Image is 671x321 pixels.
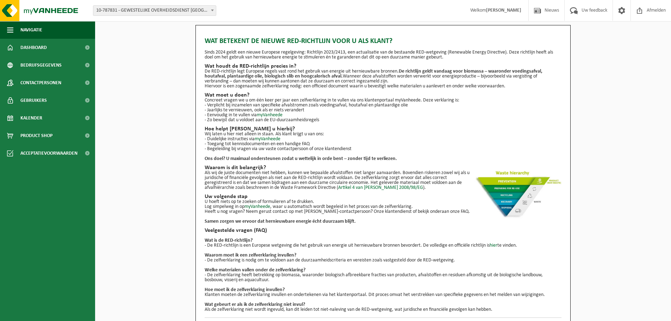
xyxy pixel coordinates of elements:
[20,39,47,56] span: Dashboard
[205,103,561,108] p: - Verplicht bij inzamelen van specifieke afvalstromen zoals voedingsafval, houtafval en plantaard...
[205,113,561,118] p: - Eenvoudig in te vullen via
[20,109,42,127] span: Kalender
[205,243,561,248] p: - De RED-richtlijn is een Europese wetgeving die het gebruik van energie uit hernieuwbare bronnen...
[205,98,561,103] p: Concreet vragen we u om één keer per jaar een zelfverklaring in te vullen via ons klantenportaal ...
[205,156,397,161] strong: Ons doel? U maximaal ondersteunen zodat u wettelijk in orde bent – zonder tijd te verliezen.
[205,199,561,209] p: U hoeft niets op te zoeken of formulieren af te drukken. Log simpelweg in op , waar u automatisch...
[490,243,497,248] a: hier
[205,219,356,224] b: Samen zorgen we ervoor dat hernieuwbare energie écht duurzaam blijft.
[20,144,77,162] span: Acceptatievoorwaarden
[205,258,561,263] p: - De zelfverklaring is nodig om te voldoen aan de duurzaamheidscriteria en vereisten zoals vastge...
[205,287,285,292] b: Hoe moet ik de zelfverklaring invullen?
[20,127,52,144] span: Product Shop
[205,142,561,147] p: - Toegang tot kennisdocumenten en een handige FAQ
[205,132,561,137] p: Wij laten u hier niet alleen in staan. Als klant krijgt u van ons:
[205,108,561,113] p: - Jaarlijks te vernieuwen, ook als er niets verandert
[205,69,542,79] strong: De richtlijn geldt vandaag voor biomassa – waaronder voedingsafval, houtafval, plantaardige olie,...
[205,165,561,171] h2: Waarom is dit belangrijk?
[93,6,216,16] span: 10-787831 - GEWESTELIJKE OVERHEIDSDIENST BRUSSEL (BRUCEFO) - ANDERLECHT
[205,209,561,214] p: Heeft u nog vragen? Neem gerust contact op met [PERSON_NAME]-contactpersoon? Onze klantendienst o...
[205,228,561,233] h2: Veelgestelde vragen (FAQ)
[20,56,62,74] span: Bedrijfsgegevens
[205,118,561,123] p: - Zo bewijst dat u voldoet aan de EU-duurzaamheidsregels
[205,137,561,142] p: - Duidelijke instructies via
[205,69,561,84] p: De RED-richtlijn legt Europese regels vast rond het gebruik van energie uit hernieuwbare bronnen....
[205,273,561,283] p: - De zelfverklaring heeft betrekking op biomassa, waaronder biologisch afbreekbare fracties van p...
[205,171,561,190] p: Als wij de juiste documenten niet hebben, kunnen we bepaalde afvalstoffen niet langer aanvaarden....
[205,84,561,89] p: Hiervoor is een zogenaamde zelfverklaring nodig: een officieel document waarin u bevestigt welke ...
[205,92,561,98] h2: Wat moet u doen?
[205,147,561,152] p: - Begeleiding bij vragen via uw vaste contactpersoon of onze klantendienst
[205,292,561,297] p: Klanten moeten de zelfverklaring invullen en ondertekenen via het klantenportaal. Dit proces omva...
[205,126,561,132] h2: Hoe helpt [PERSON_NAME] u hierbij?
[205,238,253,243] b: Wat is de RED-richtlijn?
[20,92,47,109] span: Gebruikers
[20,21,42,39] span: Navigatie
[205,50,561,60] p: Sinds 2024 geldt een nieuwe Europese regelgeving: Richtlijn 2023/2413, een actualisatie van de be...
[205,302,305,307] b: Wat gebeurt er als ik de zelfverklaring niet invul?
[205,36,392,47] span: Wat betekent de nieuwe RED-richtlijn voor u als klant?
[205,267,305,273] b: Welke materialen vallen onder de zelfverklaring?
[257,112,282,118] a: myVanheede
[486,8,521,13] strong: [PERSON_NAME]
[338,185,423,190] a: Artikel 4 van [PERSON_NAME] 2008/98/EG
[93,5,216,16] span: 10-787831 - GEWESTELIJKE OVERHEIDSDIENST BRUSSEL (BRUCEFO) - ANDERLECHT
[205,194,561,199] h2: Uw volgende stap
[255,136,280,142] a: myVanheede
[205,307,561,312] p: Als de zelfverklaring niet wordt ingevuld, kan dit leiden tot niet-naleving van de RED-wetgeving,...
[244,204,270,209] a: myVanheede
[205,253,296,258] b: Waarom moet ik een zelfverklaring invullen?
[20,74,61,92] span: Contactpersonen
[205,63,561,69] h2: Wat houdt de RED-richtlijn precies in?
